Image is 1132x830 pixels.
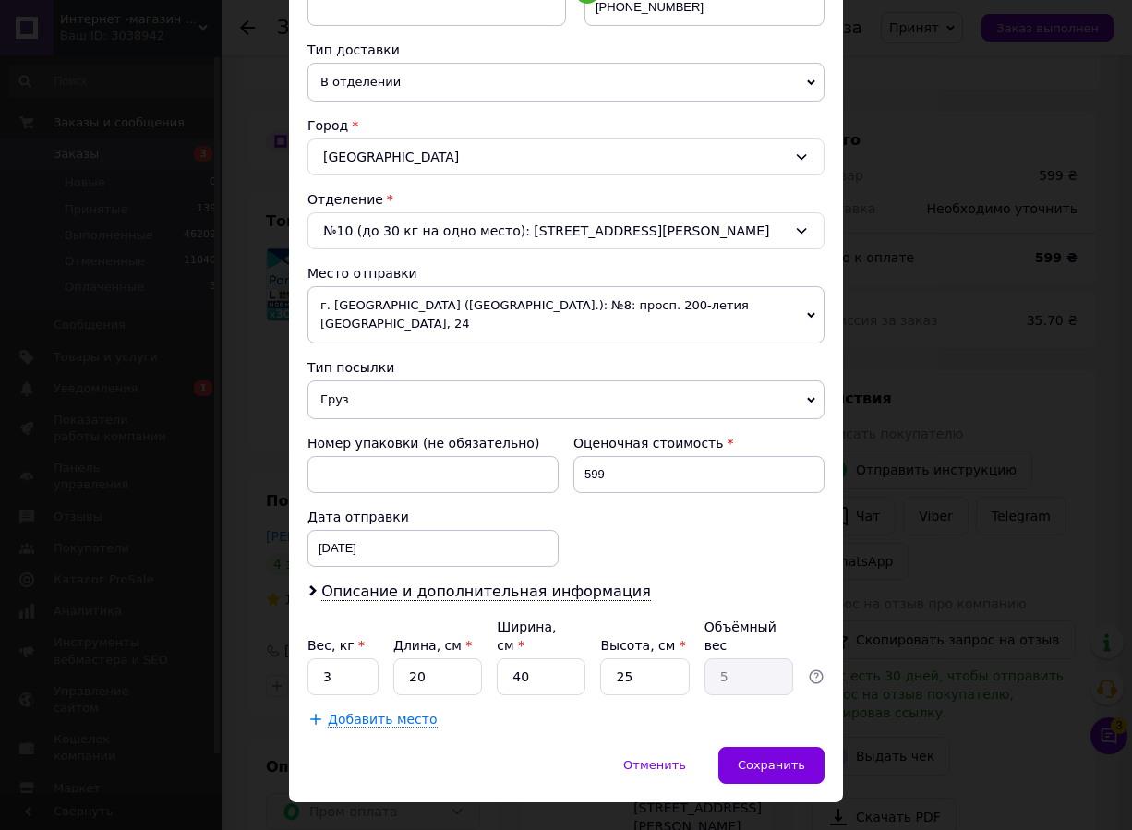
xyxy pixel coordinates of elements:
div: Объёмный вес [704,618,793,655]
label: Вес, кг [307,638,365,653]
div: Номер упаковки (не обязательно) [307,434,559,452]
div: Отделение [307,190,825,209]
span: Тип посылки [307,360,394,375]
label: Ширина, см [497,619,556,653]
span: Сохранить [738,758,805,772]
span: Тип доставки [307,42,400,57]
div: [GEOGRAPHIC_DATA] [307,138,825,175]
label: Высота, см [600,638,685,653]
span: Добавить место [328,712,438,728]
span: Описание и дополнительная информация [321,583,651,601]
div: №10 (до 30 кг на одно место): [STREET_ADDRESS][PERSON_NAME] [307,212,825,249]
div: Дата отправки [307,508,559,526]
div: Город [307,116,825,135]
span: В отделении [307,63,825,102]
div: Оценочная стоимость [573,434,825,452]
span: Место отправки [307,266,417,281]
span: Груз [307,380,825,419]
span: Отменить [623,758,686,772]
span: г. [GEOGRAPHIC_DATA] ([GEOGRAPHIC_DATA].): №8: просп. 200-летия [GEOGRAPHIC_DATA], 24 [307,286,825,343]
label: Длина, см [393,638,472,653]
